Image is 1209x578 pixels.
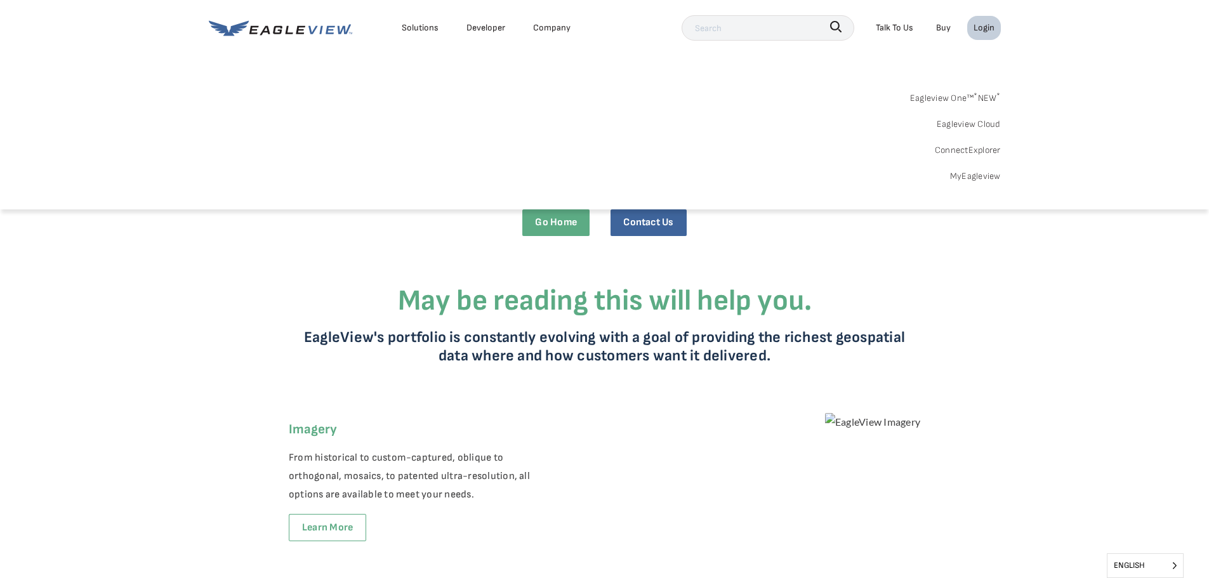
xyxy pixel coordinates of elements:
a: ConnectExplorer [935,142,1001,158]
a: Eagleview Cloud [937,116,1001,132]
a: MyEagleview [950,168,1001,184]
div: Solutions [402,20,439,36]
a: Buy [936,20,951,36]
div: Company [533,20,571,36]
span: English [1107,554,1183,577]
p: EagleView's portfolio is constantly evolving with a goal of providing the richest geospatial data... [300,328,909,365]
a: Developer [466,20,505,36]
div: Talk To Us [876,20,913,36]
a: Contact Us [611,209,686,235]
aside: Language selected: English [1107,553,1184,578]
input: Search [682,15,854,41]
a: Go Home [522,209,590,235]
a: Learn more [289,514,366,541]
span: NEW [974,93,1000,103]
div: Login [974,20,994,36]
img: EagleView Imagery [825,413,920,431]
h3: May be reading this will help you. [300,284,909,319]
p: From historical to custom-captured, oblique to orthogonal, mosaics, to patented ultra-resolution,... [289,449,535,504]
h6: Imagery [289,419,535,440]
a: Eagleview One™*NEW* [910,86,1001,106]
